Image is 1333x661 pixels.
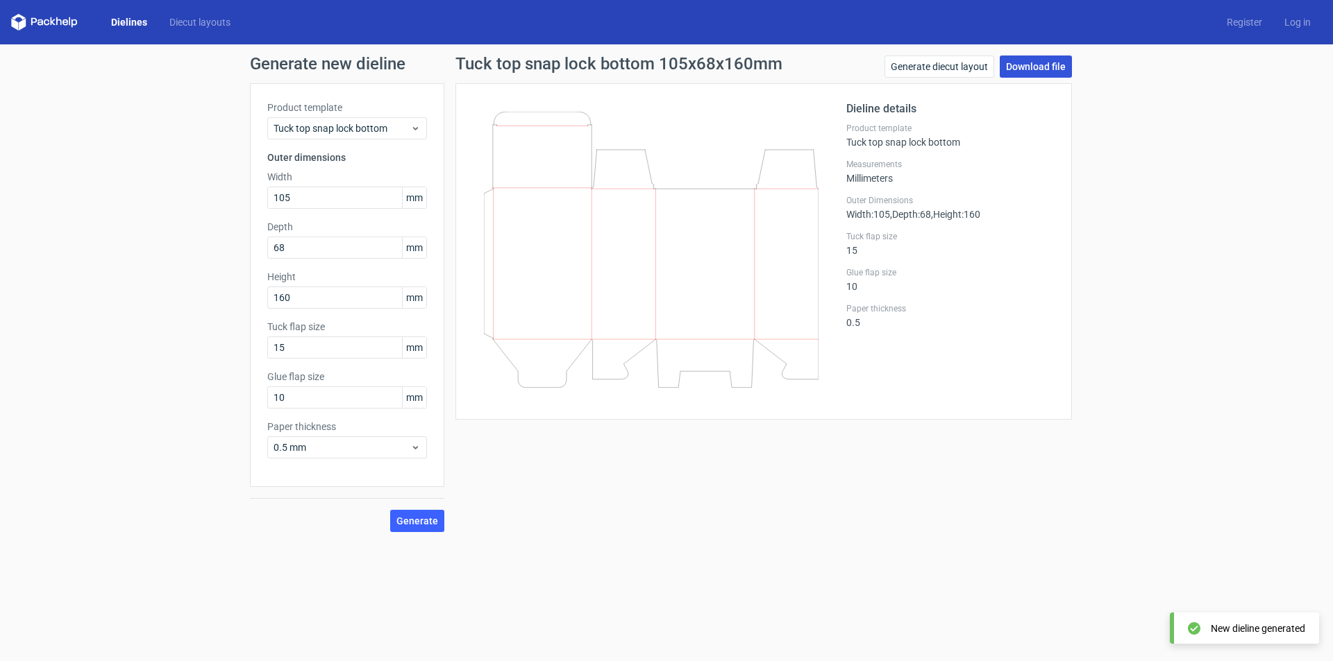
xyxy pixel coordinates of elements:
[267,151,427,164] h3: Outer dimensions
[402,387,426,408] span: mm
[100,15,158,29] a: Dielines
[250,55,1083,72] h1: Generate new dieline
[267,370,427,384] label: Glue flap size
[402,337,426,358] span: mm
[890,209,931,220] span: , Depth : 68
[390,510,444,532] button: Generate
[267,101,427,114] label: Product template
[274,440,410,454] span: 0.5 mm
[267,170,427,184] label: Width
[396,516,438,526] span: Generate
[846,231,1055,256] div: 15
[846,303,1055,314] label: Paper thickness
[1273,15,1322,29] a: Log in
[402,287,426,308] span: mm
[267,220,427,234] label: Depth
[402,187,426,208] span: mm
[846,267,1055,292] div: 10
[846,267,1055,278] label: Glue flap size
[274,121,410,135] span: Tuck top snap lock bottom
[846,209,890,220] span: Width : 105
[846,159,1055,184] div: Millimeters
[1211,621,1305,635] div: New dieline generated
[846,195,1055,206] label: Outer Dimensions
[267,420,427,433] label: Paper thickness
[846,159,1055,170] label: Measurements
[931,209,980,220] span: , Height : 160
[158,15,242,29] a: Diecut layouts
[402,237,426,258] span: mm
[455,55,782,72] h1: Tuck top snap lock bottom 105x68x160mm
[267,270,427,284] label: Height
[267,320,427,334] label: Tuck flap size
[846,303,1055,328] div: 0.5
[1000,55,1072,78] a: Download file
[846,123,1055,148] div: Tuck top snap lock bottom
[846,123,1055,134] label: Product template
[846,101,1055,117] h2: Dieline details
[885,55,994,78] a: Generate diecut layout
[846,231,1055,242] label: Tuck flap size
[1216,15,1273,29] a: Register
